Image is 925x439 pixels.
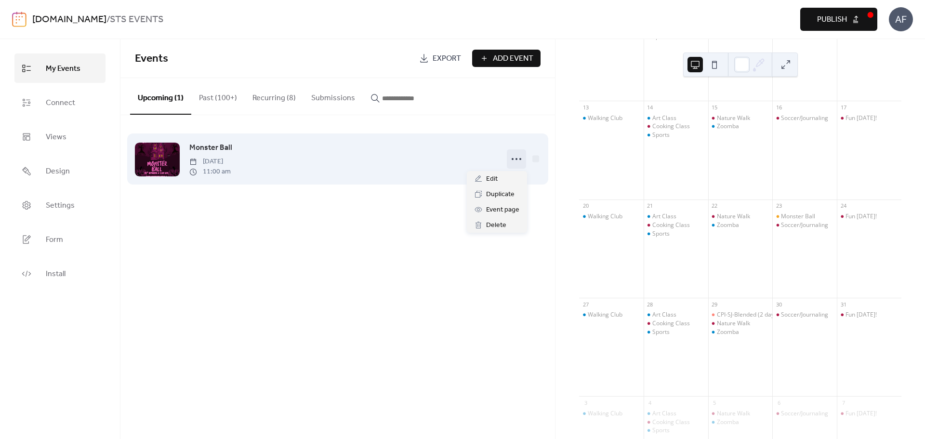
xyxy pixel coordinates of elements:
[772,114,837,122] div: Soccer/Journaling
[717,328,739,336] div: Zoomba
[717,221,739,229] div: Zoomba
[652,410,676,418] div: Art Class
[708,221,773,229] div: Zoomba
[46,266,66,281] span: Install
[191,78,245,114] button: Past (100+)
[14,225,106,254] a: Form
[846,114,877,122] div: Fun [DATE]!
[837,213,901,221] div: Fun Friday!
[588,311,622,319] div: Walking Club
[14,53,106,83] a: My Events
[46,164,70,179] span: Design
[708,311,773,319] div: CPI-SJ-Blended (2 day)
[708,114,773,122] div: Nature Walk
[579,311,644,319] div: Walking Club
[644,410,708,418] div: Art Class
[817,14,847,26] span: Publish
[644,114,708,122] div: Art Class
[652,328,670,336] div: Sports
[772,311,837,319] div: Soccer/Journaling
[110,11,164,29] b: STS EVENTS
[652,418,690,426] div: Cooking Class
[46,130,66,145] span: Views
[711,399,718,406] div: 5
[781,410,828,418] div: Soccer/Journaling
[14,156,106,186] a: Design
[717,122,739,131] div: Zoomba
[781,311,828,319] div: Soccer/Journaling
[644,122,708,131] div: Cooking Class
[644,131,708,139] div: Sports
[493,53,533,65] span: Add Event
[644,311,708,319] div: Art Class
[711,104,718,111] div: 15
[32,11,106,29] a: [DOMAIN_NAME]
[837,114,901,122] div: Fun Friday!
[775,399,782,406] div: 6
[708,328,773,336] div: Zoomba
[652,221,690,229] div: Cooking Class
[582,301,589,308] div: 27
[579,114,644,122] div: Walking Club
[486,220,506,231] span: Delete
[652,230,670,238] div: Sports
[486,204,519,216] span: Event page
[840,399,847,406] div: 7
[708,122,773,131] div: Zoomba
[652,122,690,131] div: Cooking Class
[579,213,644,221] div: Walking Club
[644,426,708,435] div: Sports
[14,259,106,288] a: Install
[708,410,773,418] div: Nature Walk
[717,114,750,122] div: Nature Walk
[644,213,708,221] div: Art Class
[106,11,110,29] b: /
[717,213,750,221] div: Nature Walk
[486,173,498,185] span: Edit
[837,311,901,319] div: Fun Friday!
[717,410,750,418] div: Nature Walk
[579,410,644,418] div: Walking Club
[781,114,828,122] div: Soccer/Journaling
[582,399,589,406] div: 3
[775,104,782,111] div: 16
[846,213,877,221] div: Fun [DATE]!
[652,213,676,221] div: Art Class
[135,48,168,69] span: Events
[46,95,75,110] span: Connect
[652,311,676,319] div: Art Class
[717,319,750,328] div: Nature Walk
[840,301,847,308] div: 31
[472,50,541,67] button: Add Event
[12,12,26,27] img: logo
[772,410,837,418] div: Soccer/Journaling
[889,7,913,31] div: AF
[708,319,773,328] div: Nature Walk
[846,410,877,418] div: Fun [DATE]!
[846,311,877,319] div: Fun [DATE]!
[644,319,708,328] div: Cooking Class
[772,221,837,229] div: Soccer/Journaling
[189,167,231,177] span: 11:00 am
[14,190,106,220] a: Settings
[717,418,739,426] div: Zoomba
[46,61,80,76] span: My Events
[245,78,304,114] button: Recurring (8)
[189,142,232,154] a: Monster Ball
[647,202,654,210] div: 21
[582,104,589,111] div: 13
[711,202,718,210] div: 22
[781,213,815,221] div: Monster Ball
[652,319,690,328] div: Cooking Class
[652,426,670,435] div: Sports
[304,78,363,114] button: Submissions
[837,410,901,418] div: Fun Friday!
[775,202,782,210] div: 23
[775,301,782,308] div: 30
[588,410,622,418] div: Walking Club
[588,213,622,221] div: Walking Club
[189,157,231,167] span: [DATE]
[840,202,847,210] div: 24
